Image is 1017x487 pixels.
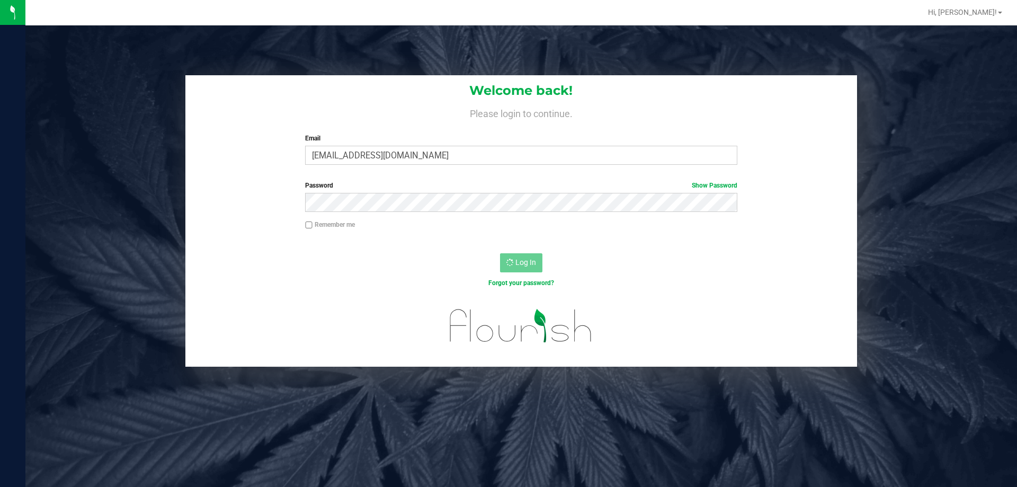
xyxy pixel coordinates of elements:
[185,84,857,98] h1: Welcome back!
[437,299,605,353] img: flourish_logo.svg
[515,258,536,267] span: Log In
[488,279,554,287] a: Forgot your password?
[500,253,542,272] button: Log In
[928,8,997,16] span: Hi, [PERSON_NAME]!
[305,134,737,143] label: Email
[305,222,313,229] input: Remember me
[692,182,737,189] a: Show Password
[305,220,355,229] label: Remember me
[185,106,857,119] h4: Please login to continue.
[305,182,333,189] span: Password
